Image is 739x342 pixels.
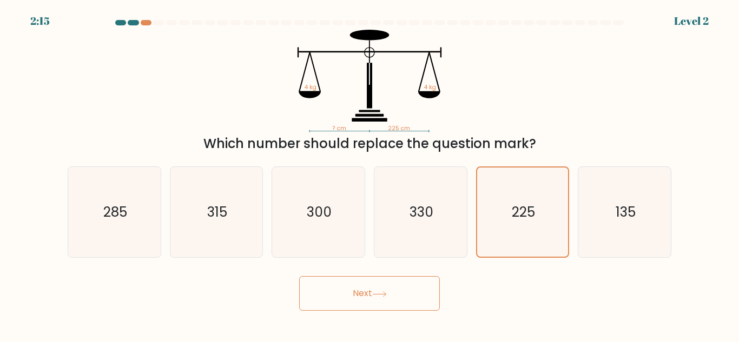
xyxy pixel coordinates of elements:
text: 285 [103,203,127,222]
div: Level 2 [674,13,709,29]
tspan: 225 cm [388,124,410,132]
text: 225 [512,203,535,222]
tspan: 4 kg [305,83,316,91]
tspan: 4 kg [424,83,436,91]
button: Next [299,276,440,311]
text: 315 [207,203,227,222]
text: 300 [307,203,332,222]
text: 330 [410,203,433,222]
text: 135 [616,203,636,222]
div: 2:15 [30,13,50,29]
tspan: ? cm [333,124,346,132]
div: Which number should replace the question mark? [74,134,665,153]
